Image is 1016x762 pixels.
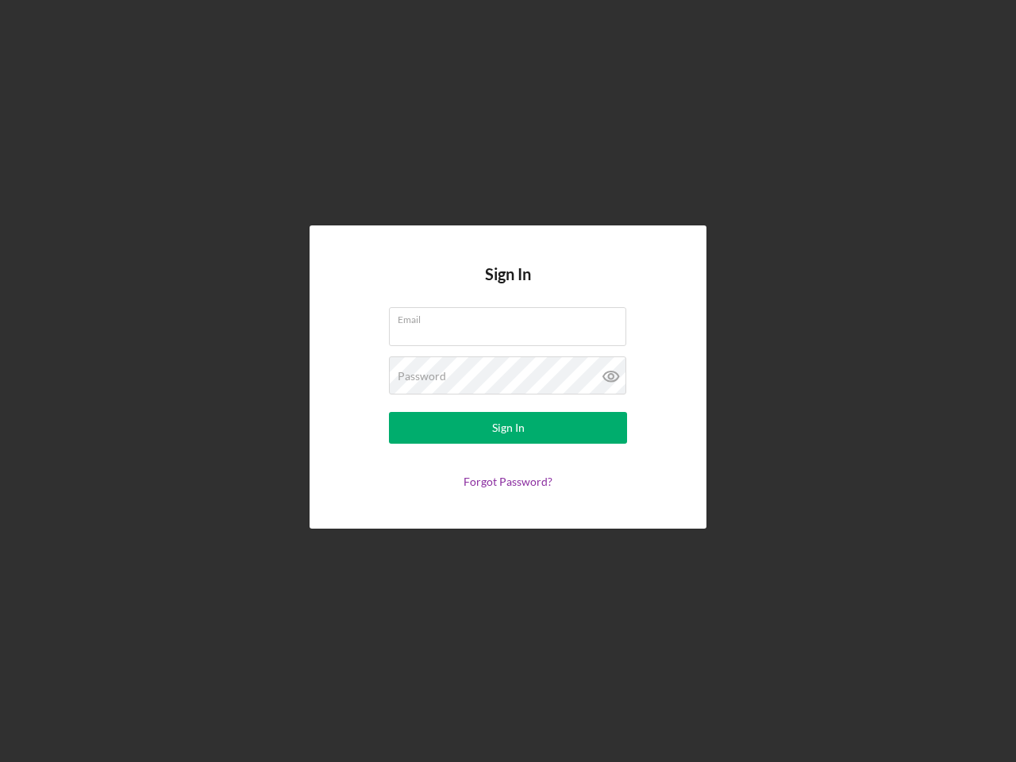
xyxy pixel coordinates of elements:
h4: Sign In [485,265,531,307]
a: Forgot Password? [464,475,552,488]
button: Sign In [389,412,627,444]
label: Password [398,370,446,383]
label: Email [398,308,626,325]
div: Sign In [492,412,525,444]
